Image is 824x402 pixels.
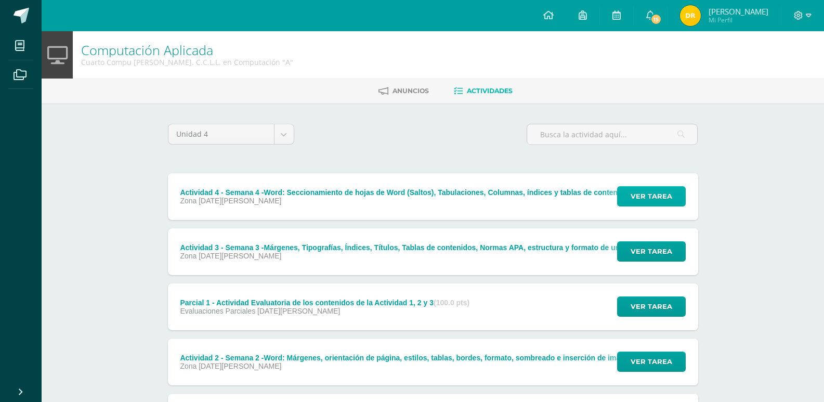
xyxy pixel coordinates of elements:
button: Ver tarea [617,241,686,262]
span: Ver tarea [631,187,672,206]
div: Parcial 1 - Actividad Evaluatoria de los contenidos de la Actividad 1, 2 y 3 [180,299,469,307]
span: Ver tarea [631,242,672,261]
input: Busca la actividad aquí... [527,124,697,145]
div: Actividad 3 - Semana 3 -Márgenes, Tipografías, Índices, Títulos, Tablas de contenidos, Normas APA... [180,243,759,252]
span: [DATE][PERSON_NAME] [199,252,281,260]
span: Evaluaciones Parciales [180,307,255,315]
span: Ver tarea [631,297,672,316]
span: Zona [180,252,197,260]
a: Actividades [454,83,513,99]
div: Actividad 2 - Semana 2 -Word: Márgenes, orientación de página, estilos, tablas, bordes, formato, ... [180,354,677,362]
span: Zona [180,197,197,205]
h1: Computación Aplicada [81,43,293,57]
div: Actividad 4 - Semana 4 -Word: Seccionamiento de hojas de Word (Saltos), Tabulaciones, Columnas, í... [180,188,666,197]
a: Computación Aplicada [81,41,213,59]
span: [DATE][PERSON_NAME] [257,307,340,315]
span: Mi Perfil [709,16,768,24]
button: Ver tarea [617,186,686,206]
span: Ver tarea [631,352,672,371]
strong: (100.0 pts) [434,299,469,307]
span: Anuncios [393,87,429,95]
span: Unidad 4 [176,124,266,144]
div: Cuarto Compu Bach. C.C.L.L. en Computación 'A' [81,57,293,67]
button: Ver tarea [617,296,686,317]
span: [PERSON_NAME] [709,6,768,17]
span: Zona [180,362,197,370]
a: Unidad 4 [168,124,294,144]
span: 15 [650,14,662,25]
button: Ver tarea [617,352,686,372]
span: Actividades [467,87,513,95]
span: [DATE][PERSON_NAME] [199,362,281,370]
a: Anuncios [378,83,429,99]
img: 711fed0585c422d021dbf9f41b53610b.png [680,5,701,26]
span: [DATE][PERSON_NAME] [199,197,281,205]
